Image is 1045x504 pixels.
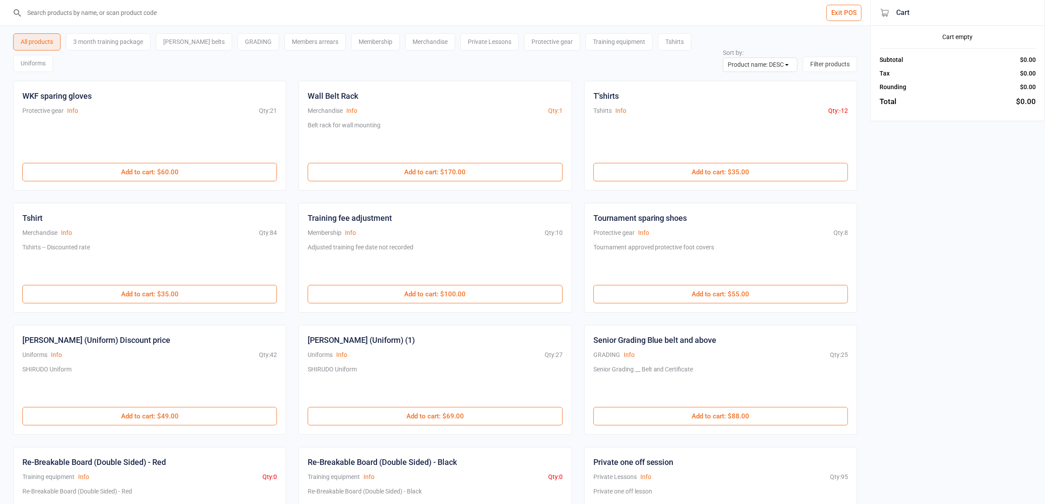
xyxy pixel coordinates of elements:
div: Tournament approved protective foot covers [593,243,715,276]
button: Info [67,106,78,115]
button: Add to cart: $35.00 [593,163,848,181]
button: Info [346,106,357,115]
div: Tshirts [593,106,612,115]
div: Uniforms [13,55,53,72]
div: Private Lessons [593,472,637,482]
div: Re-Breakable Board (Double Sided) - Red [22,456,166,468]
div: Training equipment [585,33,653,50]
div: Total [880,96,896,108]
button: Add to cart: $100.00 [308,285,562,303]
button: Info [624,350,635,360]
div: Cart empty [880,32,1036,42]
div: Adjusted training fee date not recorded [308,243,413,276]
button: Info [345,228,356,238]
div: Merchandise [308,106,343,115]
div: All products [13,33,61,50]
button: Add to cart: $69.00 [308,407,562,425]
div: Tournament sparing shoes [593,212,687,224]
div: Tax [880,69,890,78]
div: Qty: 27 [545,350,563,360]
button: Info [78,472,89,482]
button: Add to cart: $55.00 [593,285,848,303]
div: $0.00 [1020,83,1036,92]
div: Training equipment [308,472,360,482]
div: Protective gear [524,33,580,50]
div: SHIRUDO Uniform [22,365,72,398]
button: Exit POS [826,5,862,21]
div: Tshirts [658,33,691,50]
div: [PERSON_NAME] belts [156,33,232,50]
button: Info [638,228,649,238]
div: Qty: -12 [828,106,848,115]
div: Qty: 0 [548,472,563,482]
button: Info [363,472,374,482]
div: Qty: 0 [262,472,277,482]
button: Info [336,350,347,360]
div: Rounding [880,83,906,92]
div: Membership [308,228,341,238]
div: Merchandise [22,228,57,238]
div: T'shirts [593,90,619,102]
div: Training equipment [22,472,75,482]
div: Private Lessons [460,33,519,50]
div: Qty: 84 [259,228,277,238]
div: Qty: 25 [830,350,848,360]
div: Subtotal [880,55,903,65]
div: Training fee adjustment [308,212,392,224]
button: Info [51,350,62,360]
div: GRADING [593,350,620,360]
div: Protective gear [22,106,64,115]
button: Info [640,472,651,482]
div: $0.00 [1016,96,1036,108]
div: Tshirt [22,212,43,224]
div: $0.00 [1020,55,1036,65]
div: Membership [351,33,400,50]
div: Qty: 10 [545,228,563,238]
label: Sort by: [723,49,743,56]
div: $0.00 [1020,69,1036,78]
button: Add to cart: $49.00 [22,407,277,425]
div: Qty: 8 [833,228,848,238]
div: Belt rack for wall mounting [308,121,381,154]
div: Private one off session [593,456,674,468]
button: Info [615,106,626,115]
button: Filter products [803,57,857,72]
div: WKF sparing gloves [22,90,92,102]
div: [PERSON_NAME] (Uniform) Discount price [22,334,170,346]
div: Merchandise [405,33,455,50]
button: Add to cart: $170.00 [308,163,562,181]
div: Tshirts -- Discounted rate [22,243,90,276]
div: Wall Belt Rack [308,90,358,102]
div: Uniforms [308,350,333,360]
button: Add to cart: $35.00 [22,285,277,303]
div: SHIRUDO Uniform [308,365,357,398]
div: Protective gear [593,228,635,238]
div: Qty: 95 [830,472,848,482]
div: [PERSON_NAME] (Uniform) (1) [308,334,415,346]
div: Qty: 21 [259,106,277,115]
div: Senior Grading __ Belt and Certificate [593,365,693,398]
div: GRADING [237,33,279,50]
div: 3 month training package [66,33,151,50]
div: Senior Grading Blue belt and above [593,334,717,346]
button: Add to cart: $88.00 [593,407,848,425]
div: Qty: 42 [259,350,277,360]
div: Qty: 1 [548,106,563,115]
div: Re-Breakable Board (Double Sided) - Black [308,456,457,468]
button: Add to cart: $60.00 [22,163,277,181]
button: Info [61,228,72,238]
div: Uniforms [22,350,47,360]
div: Members arrears [284,33,346,50]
